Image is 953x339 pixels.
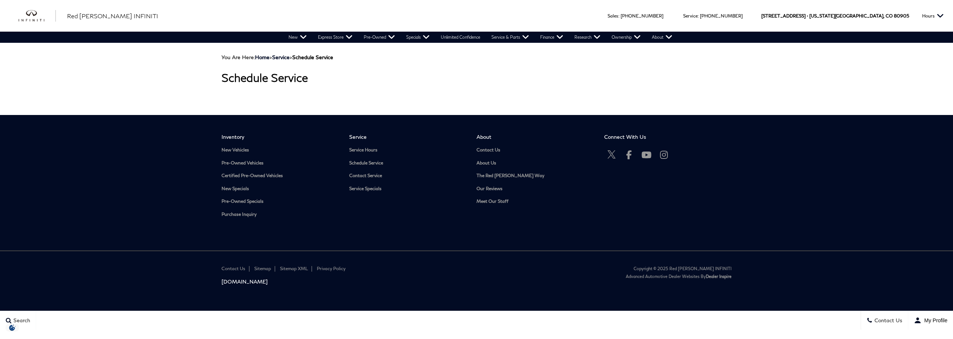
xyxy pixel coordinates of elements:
[908,311,953,330] button: Open user profile menu
[67,12,158,20] a: Red [PERSON_NAME] INFINITI
[349,173,466,179] a: Contact Service
[317,266,345,271] a: Privacy Policy
[921,317,947,323] span: My Profile
[272,54,333,60] span: >
[349,134,466,140] span: Service
[283,32,312,43] a: New
[476,173,593,179] a: The Red [PERSON_NAME] Way
[280,266,308,271] a: Sitemap XML
[292,54,333,60] strong: Schedule Service
[476,199,593,204] a: Meet Our Staff
[283,32,678,43] nav: Main Navigation
[639,147,654,162] a: Open Youtube-play in a new window
[761,13,909,19] a: [STREET_ADDRESS] • [US_STATE][GEOGRAPHIC_DATA], CO 80905
[476,147,593,153] a: Contact Us
[569,32,606,43] a: Research
[618,13,619,19] span: :
[646,32,678,43] a: About
[4,324,21,332] img: Opt-Out Icon
[221,266,245,271] a: Contact Us
[221,54,333,60] span: You Are Here:
[535,32,569,43] a: Finance
[221,134,338,140] span: Inventory
[401,32,435,43] a: Specials
[482,274,732,279] div: Advanced Automotive Dealer Websites by
[221,212,338,217] a: Purchase Inquiry
[606,32,646,43] a: Ownership
[4,324,21,332] section: Click to Open Cookie Consent Modal
[476,160,593,166] a: About Us
[604,134,721,140] span: Connect With Us
[683,13,698,19] span: Service
[608,13,618,19] span: Sales
[67,12,158,19] span: Red [PERSON_NAME] INFINITI
[221,186,338,192] a: New Specials
[621,13,663,19] a: [PHONE_NUMBER]
[221,71,732,84] h1: Schedule Service
[482,266,732,271] div: Copyright © 2025 Red [PERSON_NAME] INFINITI
[622,147,637,162] a: Open Facebook in a new window
[221,54,732,60] div: Breadcrumbs
[312,32,358,43] a: Express Store
[486,32,535,43] a: Service & Parts
[435,32,486,43] a: Unlimited Confidence
[221,147,338,153] a: New Vehicles
[873,317,902,323] span: Contact Us
[221,160,338,166] a: Pre-Owned Vehicles
[706,274,732,279] a: Dealer Inspire
[349,147,466,153] a: Service Hours
[272,54,290,60] a: Service
[698,13,699,19] span: :
[358,32,401,43] a: Pre-Owned
[254,266,271,271] a: Sitemap
[657,147,672,162] a: Open Instagram in a new window
[255,54,270,60] a: Home
[19,10,56,22] img: INFINITI
[221,173,338,179] a: Certified Pre-Owned Vehicles
[221,278,471,285] a: [DOMAIN_NAME]
[476,186,593,192] a: Our Reviews
[19,10,56,22] a: infiniti
[221,199,338,204] a: Pre-Owned Specials
[604,147,619,162] a: Open Twitter in a new window
[12,317,30,323] span: Search
[349,186,466,192] a: Service Specials
[700,13,743,19] a: [PHONE_NUMBER]
[255,54,333,60] span: >
[476,134,593,140] span: About
[349,160,466,166] a: Schedule Service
